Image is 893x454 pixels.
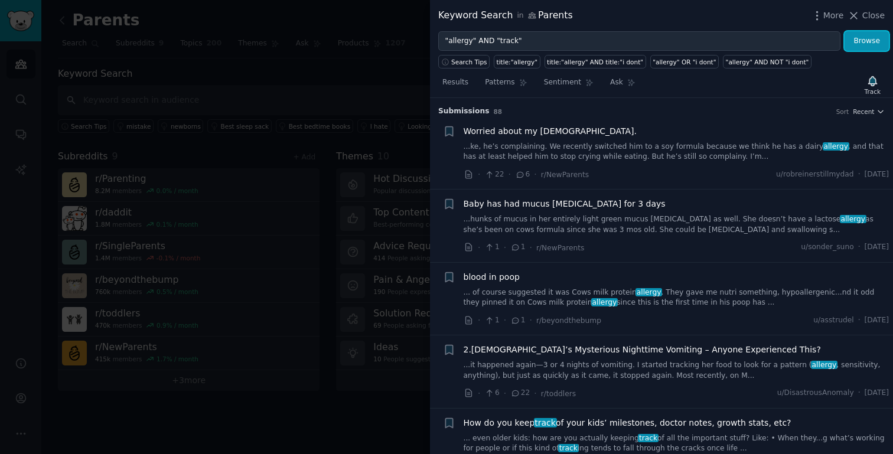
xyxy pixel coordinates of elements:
span: · [530,314,532,326]
span: 22 [510,388,530,399]
button: Track [861,73,885,97]
a: title:"allergy" AND title:"i dont" [545,55,646,68]
div: Track [865,87,881,96]
span: · [478,241,480,254]
div: "allergy" OR "i dont" [653,58,716,66]
span: · [504,314,506,326]
span: allergy [823,142,849,151]
span: [DATE] [865,315,889,326]
span: [DATE] [865,242,889,253]
a: Results [438,73,472,97]
span: u/asstrudel [813,315,853,326]
span: [DATE] [865,388,889,399]
span: 1 [484,242,499,253]
span: · [478,168,480,181]
span: Search Tips [451,58,487,66]
a: Patterns [481,73,531,97]
span: · [534,387,536,400]
span: · [504,241,506,254]
a: ...it happened again—3 or 4 nights of vomiting. I started tracking her food to look for a pattern... [464,360,889,381]
span: r/beyondthebump [536,316,601,325]
span: 6 [484,388,499,399]
span: 6 [515,169,530,180]
a: How do you keeptrackof your kids’ milestones, doctor notes, growth stats, etc? [464,417,791,429]
span: track [534,418,557,427]
span: r/NewParents [536,244,584,252]
span: Recent [853,107,874,116]
a: title:"allergy" [494,55,540,68]
span: · [478,314,480,326]
span: allergy [811,361,837,369]
span: r/toddlers [541,390,576,398]
div: title:"allergy" [497,58,537,66]
span: u/sonder_suno [801,242,853,253]
a: "allergy" OR "i dont" [650,55,719,68]
span: r/NewParents [541,171,589,179]
span: 22 [484,169,504,180]
span: How do you keep of your kids’ milestones, doctor notes, growth stats, etc? [464,417,791,429]
span: 1 [484,315,499,326]
span: u/DisastrousAnomaly [777,388,854,399]
span: Close [862,9,885,22]
span: · [858,242,861,253]
span: Submission s [438,106,490,117]
a: ...hunks of mucus in her entirely light green mucus [MEDICAL_DATA] as well. She doesn’t have a la... [464,214,889,235]
span: allergy [840,215,866,223]
span: 88 [494,108,503,115]
div: Keyword Search Parents [438,8,573,23]
span: · [504,387,506,400]
span: · [534,168,536,181]
a: Ask [606,73,640,97]
span: Sentiment [544,77,581,88]
a: blood in poop [464,271,520,283]
span: allergy [591,298,618,306]
a: ...ke, he’s complaining. We recently switched him to a soy formula because we think he has a dair... [464,142,889,162]
button: Recent [853,107,885,116]
span: Patterns [485,77,514,88]
button: More [811,9,844,22]
span: · [858,388,861,399]
button: Close [848,9,885,22]
span: u/robreinerstillmydad [776,169,854,180]
span: · [858,315,861,326]
span: track [558,444,579,452]
a: Worried about my [DEMOGRAPHIC_DATA]. [464,125,637,138]
a: ... of course suggested it was Cows milk proteinallergy. They gave me nutri something, hypoallerg... [464,288,889,308]
button: Search Tips [438,55,490,68]
span: Ask [610,77,623,88]
span: Results [442,77,468,88]
div: Sort [836,107,849,116]
span: More [823,9,844,22]
a: Sentiment [540,73,598,97]
a: ... even older kids: how are you actually keepingtrackof all the important stuff? Like: • When th... [464,433,889,454]
span: · [509,168,511,181]
span: · [530,241,532,254]
span: 1 [510,315,525,326]
div: "allergy" AND NOT "i dont" [726,58,809,66]
a: "allergy" AND NOT "i dont" [723,55,811,68]
div: title:"allergy" AND title:"i dont" [547,58,643,66]
input: Try a keyword related to your business [438,31,840,51]
a: Baby has had mucus [MEDICAL_DATA] for 3 days [464,198,666,210]
span: 1 [510,242,525,253]
a: 2.[DEMOGRAPHIC_DATA]’s Mysterious Nighttime Vomiting – Anyone Experienced This? [464,344,821,356]
span: allergy [635,288,662,296]
span: · [858,169,861,180]
span: in [517,11,523,21]
span: track [638,434,659,442]
span: [DATE] [865,169,889,180]
button: Browse [845,31,889,51]
span: · [478,387,480,400]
